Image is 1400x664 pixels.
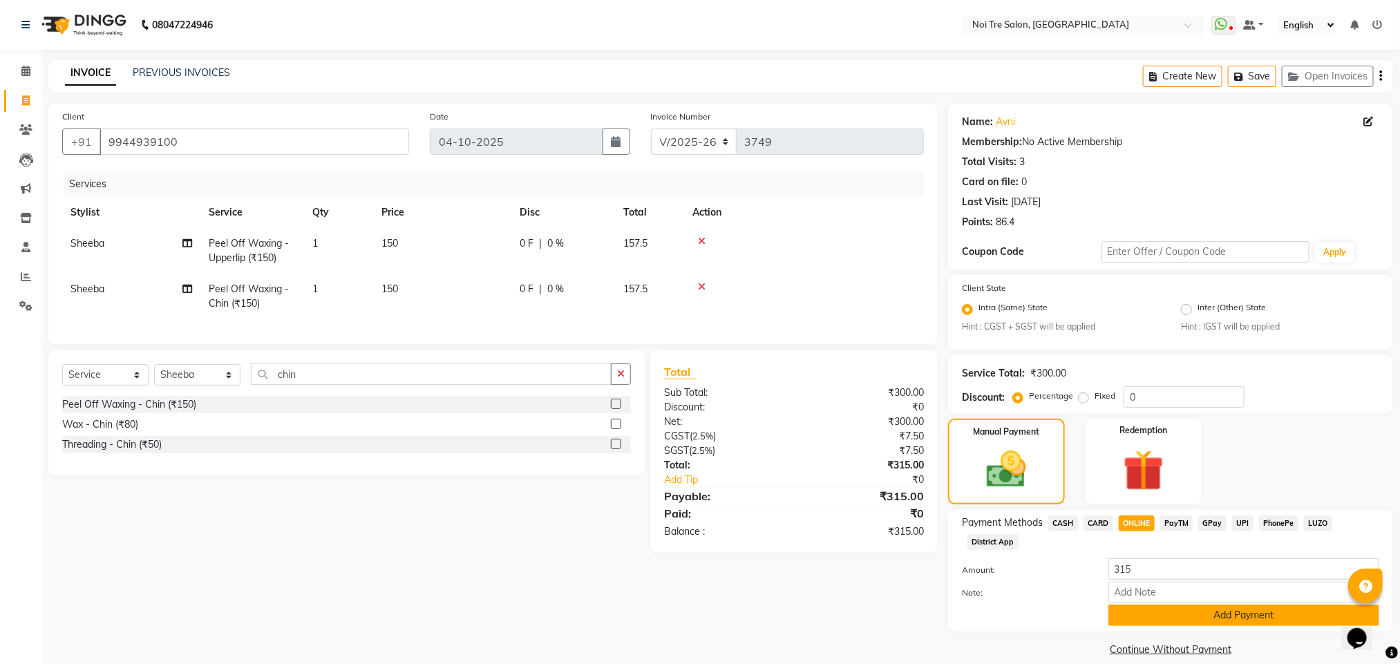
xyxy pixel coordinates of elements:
[62,437,162,452] div: Threading - Chin (₹50)
[794,444,934,458] div: ₹7.50
[1019,155,1025,169] div: 3
[651,111,711,123] label: Invoice Number
[1232,515,1254,531] span: UPI
[1011,195,1041,209] div: [DATE]
[152,6,213,44] b: 08047224946
[794,505,934,522] div: ₹0
[952,587,1097,599] label: Note:
[654,505,794,522] div: Paid:
[1228,66,1276,87] button: Save
[62,417,138,432] div: Wax - Chin (₹80)
[1342,609,1386,650] iframe: chat widget
[1181,321,1379,333] small: Hint : IGST will be applied
[62,111,84,123] label: Client
[539,282,542,296] span: |
[1119,515,1155,531] span: ONLINE
[62,129,101,155] button: +91
[200,197,304,228] th: Service
[794,524,934,539] div: ₹315.00
[430,111,448,123] label: Date
[65,61,116,86] a: INVOICE
[209,283,289,310] span: Peel Off Waxing - Chin (₹150)
[951,643,1390,657] a: Continue Without Payment
[962,135,1379,149] div: No Active Membership
[1030,366,1066,381] div: ₹300.00
[794,458,934,473] div: ₹315.00
[962,515,1043,530] span: Payment Methods
[1029,390,1073,402] label: Percentage
[1198,301,1266,318] label: Inter (Other) State
[1095,390,1115,402] label: Fixed
[64,171,934,197] div: Services
[978,301,1048,318] label: Intra (Same) State
[692,430,713,442] span: 2.5%
[1084,515,1113,531] span: CARD
[794,386,934,400] div: ₹300.00
[974,446,1039,492] img: _cash.svg
[654,488,794,504] div: Payable:
[1110,445,1177,496] img: _gift.svg
[251,363,612,385] input: Search or Scan
[684,197,924,228] th: Action
[664,365,696,379] span: Total
[70,283,104,295] span: Sheeba
[1143,66,1222,87] button: Create New
[962,390,1005,405] div: Discount:
[962,115,993,129] div: Name:
[615,197,684,228] th: Total
[381,237,398,249] span: 150
[794,488,934,504] div: ₹315.00
[794,415,934,429] div: ₹300.00
[1282,66,1374,87] button: Open Invoices
[794,429,934,444] div: ₹7.50
[312,283,318,295] span: 1
[1198,515,1227,531] span: GPay
[1108,582,1379,603] input: Add Note
[962,321,1160,333] small: Hint : CGST + SGST will be applied
[664,430,690,442] span: CGST
[1315,242,1354,263] button: Apply
[623,283,647,295] span: 157.5
[1021,175,1027,189] div: 0
[312,237,318,249] span: 1
[373,197,511,228] th: Price
[62,197,200,228] th: Stylist
[654,458,794,473] div: Total:
[1108,558,1379,580] input: Amount
[1048,515,1078,531] span: CASH
[35,6,130,44] img: logo
[817,473,934,487] div: ₹0
[962,282,1006,294] label: Client State
[623,237,647,249] span: 157.5
[654,400,794,415] div: Discount:
[962,195,1008,209] div: Last Visit:
[520,236,533,251] span: 0 F
[1119,424,1167,437] label: Redemption
[1160,515,1193,531] span: PayTM
[664,444,689,457] span: SGST
[654,444,794,458] div: ( )
[654,473,817,487] a: Add Tip
[794,400,934,415] div: ₹0
[133,66,230,79] a: PREVIOUS INVOICES
[62,397,196,412] div: Peel Off Waxing - Chin (₹150)
[962,175,1019,189] div: Card on file:
[381,283,398,295] span: 150
[962,215,993,229] div: Points:
[654,415,794,429] div: Net:
[692,445,712,456] span: 2.5%
[974,426,1040,438] label: Manual Payment
[654,386,794,400] div: Sub Total:
[304,197,373,228] th: Qty
[547,282,564,296] span: 0 %
[952,564,1097,576] label: Amount:
[962,135,1022,149] div: Membership:
[1108,605,1379,626] button: Add Payment
[511,197,615,228] th: Disc
[962,245,1101,259] div: Coupon Code
[100,129,409,155] input: Search by Name/Mobile/Email/Code
[1259,515,1298,531] span: PhonePe
[1304,515,1332,531] span: LUZO
[962,366,1025,381] div: Service Total:
[967,534,1019,550] span: District App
